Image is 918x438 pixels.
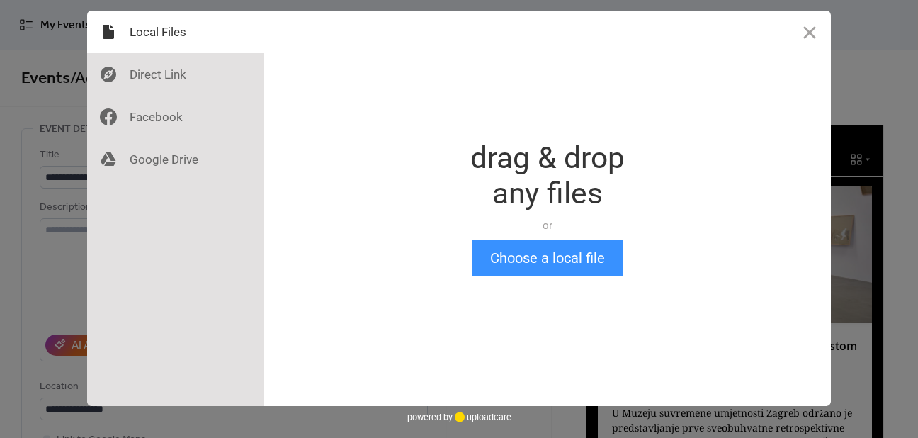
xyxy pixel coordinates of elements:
div: Local Files [87,11,264,53]
a: uploadcare [453,412,511,422]
button: Choose a local file [472,240,623,276]
div: or [470,218,625,232]
div: powered by [407,406,511,427]
button: Close [788,11,831,53]
div: Direct Link [87,53,264,96]
div: Facebook [87,96,264,138]
div: drag & drop any files [470,140,625,211]
div: Google Drive [87,138,264,181]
